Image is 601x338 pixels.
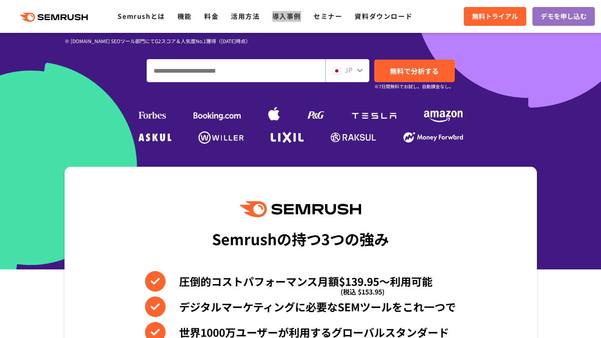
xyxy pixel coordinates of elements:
[145,297,456,317] li: デジタルマーケティングに必要なSEMツールをこれ一つで
[345,65,352,75] span: JP
[390,66,439,76] span: 無料で分析する
[117,11,165,21] a: Semrushとは
[374,83,454,90] small: ※7日間無料でお試し。自動課金なし。
[231,11,260,21] a: 活用方法
[177,11,192,21] a: 機能
[355,11,412,21] a: 資料ダウンロード
[374,60,455,82] a: 無料で分析する
[240,201,361,217] img: Semrush
[204,11,219,21] a: 料金
[541,11,587,22] span: デモを申し込む
[341,281,385,302] span: (税込 $153.95)
[532,7,595,26] a: デモを申し込む
[464,7,526,26] a: 無料トライアル
[145,271,456,292] li: 圧倒的コストパフォーマンス月額$139.95〜利用可能
[147,60,325,82] input: ドメイン、キーワードまたはURLを入力してください
[272,11,301,21] a: 導入事例
[472,11,518,22] span: 無料トライアル
[212,223,389,254] div: Semrushの持つ3つの強み
[313,11,342,21] a: セミナー
[64,37,301,45] div: ※ [DOMAIN_NAME] SEOツール部門にてG2スコア＆人気度No.1獲得（[DATE]時点）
